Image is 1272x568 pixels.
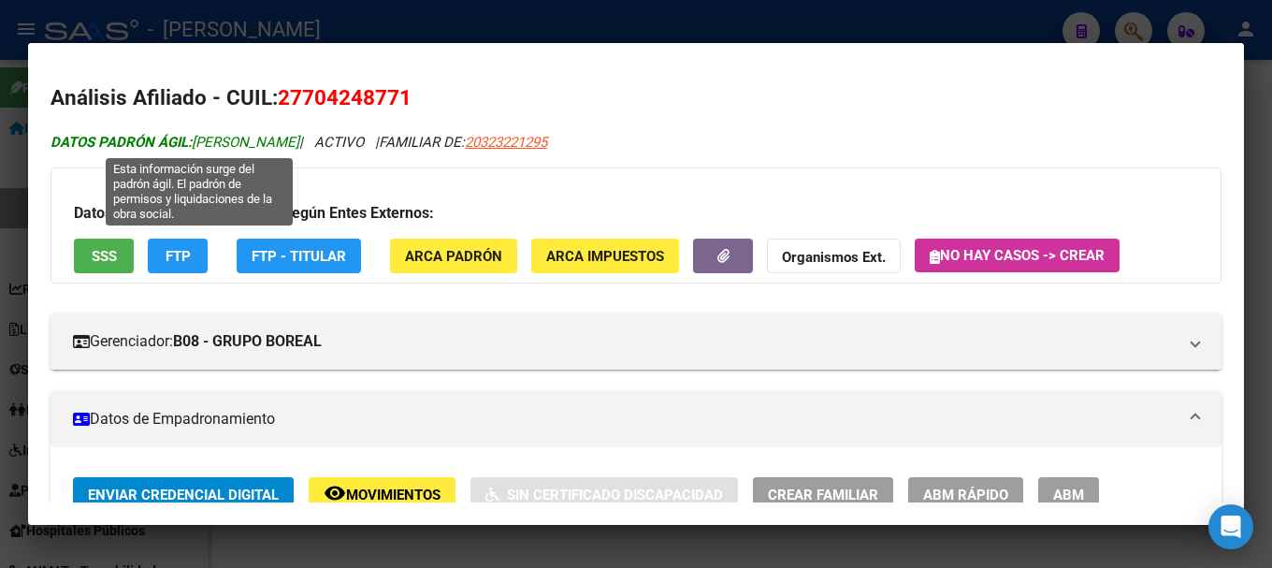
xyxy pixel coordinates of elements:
[166,248,191,265] span: FTP
[405,248,502,265] span: ARCA Padrón
[73,408,1177,430] mat-panel-title: Datos de Empadronamiento
[309,477,455,512] button: Movimientos
[51,313,1221,370] mat-expansion-panel-header: Gerenciador:B08 - GRUPO BOREAL
[74,239,134,273] button: SSS
[923,487,1008,503] span: ABM Rápido
[51,134,547,151] i: | ACTIVO |
[390,239,517,273] button: ARCA Padrón
[148,239,208,273] button: FTP
[324,482,346,504] mat-icon: remove_red_eye
[1038,477,1099,512] button: ABM
[470,477,738,512] button: Sin Certificado Discapacidad
[915,239,1120,272] button: No hay casos -> Crear
[1053,487,1084,503] span: ABM
[173,330,322,353] strong: B08 - GRUPO BOREAL
[767,239,901,273] button: Organismos Ext.
[346,487,441,503] span: Movimientos
[531,239,679,273] button: ARCA Impuestos
[88,487,279,503] span: Enviar Credencial Digital
[51,134,299,151] span: [PERSON_NAME]
[74,202,1198,225] h3: Datos Personales y Afiliatorios según Entes Externos:
[1208,504,1253,549] div: Open Intercom Messenger
[51,82,1221,114] h2: Análisis Afiliado - CUIL:
[465,134,547,151] span: 20323221295
[546,248,664,265] span: ARCA Impuestos
[908,477,1023,512] button: ABM Rápido
[930,247,1105,264] span: No hay casos -> Crear
[73,330,1177,353] mat-panel-title: Gerenciador:
[92,248,117,265] span: SSS
[237,239,361,273] button: FTP - Titular
[507,487,723,503] span: Sin Certificado Discapacidad
[252,248,346,265] span: FTP - Titular
[782,249,886,266] strong: Organismos Ext.
[51,134,192,151] strong: DATOS PADRÓN ÁGIL:
[51,391,1221,447] mat-expansion-panel-header: Datos de Empadronamiento
[278,85,412,109] span: 27704248771
[379,134,547,151] span: FAMILIAR DE:
[768,487,878,503] span: Crear Familiar
[753,477,893,512] button: Crear Familiar
[73,477,294,512] button: Enviar Credencial Digital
